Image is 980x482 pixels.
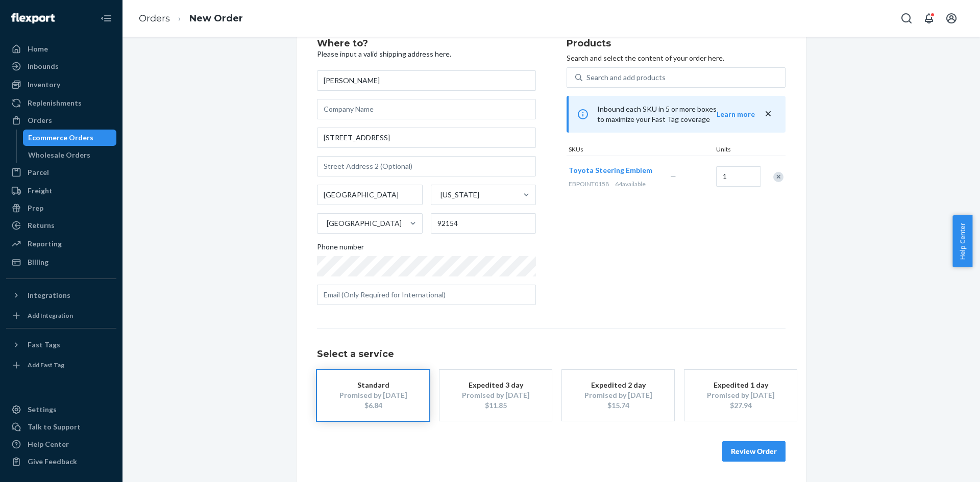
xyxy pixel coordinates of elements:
button: Learn more [717,109,755,119]
div: $11.85 [455,400,536,411]
div: Inbounds [28,61,59,71]
div: $15.74 [577,400,659,411]
input: Street Address 2 (Optional) [317,156,536,176]
div: Add Integration [28,311,73,320]
div: Promised by [DATE] [332,390,414,400]
div: Replenishments [28,98,82,108]
div: Parcel [28,167,49,177]
button: Toyota Steering Emblem [569,165,652,175]
div: Expedited 1 day [700,380,781,390]
button: Open Search Box [896,8,917,29]
a: Inventory [6,77,116,93]
div: $6.84 [332,400,414,411]
input: ZIP Code [431,213,536,234]
a: Help Center [6,436,116,452]
a: Add Fast Tag [6,357,116,373]
a: Add Integration [6,308,116,324]
div: Standard [332,380,414,390]
a: Billing [6,254,116,270]
div: [GEOGRAPHIC_DATA] [327,218,402,229]
input: Quantity [716,166,761,187]
div: Promised by [DATE] [700,390,781,400]
button: close [763,109,773,119]
div: Units [714,145,760,156]
a: Home [6,41,116,57]
a: Inbounds [6,58,116,74]
div: Reporting [28,239,62,249]
p: Please input a valid shipping address here. [317,49,536,59]
input: Company Name [317,99,536,119]
div: Search and add products [586,72,666,83]
input: Street Address [317,128,536,148]
div: Talk to Support [28,422,81,432]
h2: Products [567,39,786,49]
div: Expedited 3 day [455,380,536,390]
a: Prep [6,200,116,216]
button: Close Navigation [96,8,116,29]
button: Fast Tags [6,337,116,353]
div: Returns [28,220,55,231]
div: Billing [28,257,48,267]
div: Ecommerce Orders [28,133,93,143]
button: Expedited 1 dayPromised by [DATE]$27.94 [684,370,797,421]
a: Settings [6,401,116,418]
button: StandardPromised by [DATE]$6.84 [317,370,429,421]
h2: Where to? [317,39,536,49]
div: Freight [28,186,53,196]
div: Give Feedback [28,456,77,467]
div: Home [28,44,48,54]
span: Toyota Steering Emblem [569,166,652,174]
a: Wholesale Orders [23,147,117,163]
button: Integrations [6,287,116,303]
button: Help Center [952,215,972,267]
a: Replenishments [6,95,116,111]
div: Help Center [28,439,69,449]
input: City [317,185,423,205]
ol: breadcrumbs [131,4,251,34]
button: Review Order [722,441,786,462]
input: [GEOGRAPHIC_DATA] [326,218,327,229]
div: $27.94 [700,400,781,411]
div: Add Fast Tag [28,361,64,369]
button: Expedited 2 dayPromised by [DATE]$15.74 [562,370,674,421]
button: Give Feedback [6,453,116,470]
div: Prep [28,203,43,213]
div: Integrations [28,290,70,300]
div: Fast Tags [28,340,60,350]
input: Email (Only Required for International) [317,285,536,305]
a: Ecommerce Orders [23,130,117,146]
a: Freight [6,183,116,199]
a: Talk to Support [6,419,116,435]
button: Expedited 3 dayPromised by [DATE]$11.85 [439,370,552,421]
span: — [670,172,676,181]
p: Search and select the content of your order here. [567,53,786,63]
button: Open account menu [941,8,962,29]
h1: Select a service [317,349,786,360]
img: Flexport logo [11,13,55,23]
div: Wholesale Orders [28,150,90,160]
div: SKUs [567,145,714,156]
a: Parcel [6,164,116,181]
a: Orders [6,112,116,129]
div: [US_STATE] [440,190,479,200]
span: EBPOINT0158 [569,180,609,188]
a: New Order [189,13,243,24]
button: Open notifications [919,8,939,29]
div: Remove Item [773,172,783,182]
div: Expedited 2 day [577,380,659,390]
a: Returns [6,217,116,234]
div: Promised by [DATE] [455,390,536,400]
span: 64 available [615,180,646,188]
div: Inbound each SKU in 5 or more boxes to maximize your Fast Tag coverage [567,96,786,133]
div: Orders [28,115,52,125]
div: Settings [28,404,57,415]
span: Phone number [317,242,364,256]
a: Orders [139,13,170,24]
a: Reporting [6,236,116,252]
div: Inventory [28,80,60,90]
div: Promised by [DATE] [577,390,659,400]
input: First & Last Name [317,70,536,91]
input: [US_STATE] [439,190,440,200]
